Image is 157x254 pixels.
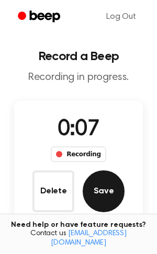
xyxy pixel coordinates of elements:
[96,4,147,29] a: Log Out
[51,146,106,162] div: Recording
[8,50,149,63] h1: Record a Beep
[8,71,149,84] p: Recording in progress.
[10,7,70,27] a: Beep
[83,170,125,212] button: Save Audio Record
[6,229,151,248] span: Contact us
[32,170,74,212] button: Delete Audio Record
[51,230,127,247] a: [EMAIL_ADDRESS][DOMAIN_NAME]
[58,119,99,141] span: 0:07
